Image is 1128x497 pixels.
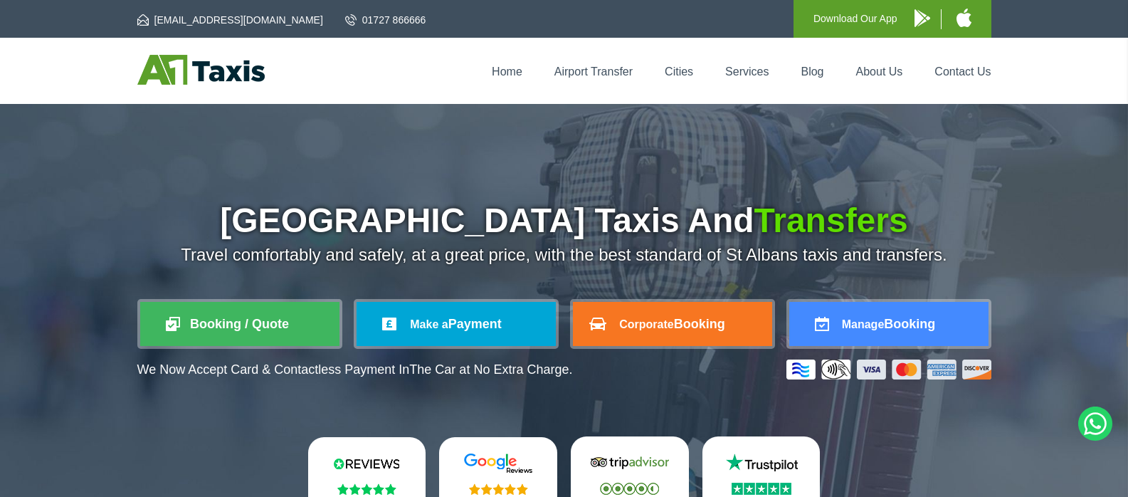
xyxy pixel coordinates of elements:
[337,483,396,495] img: Stars
[934,66,991,78] a: Contact Us
[801,66,823,78] a: Blog
[137,245,991,265] p: Travel comfortably and safely, at a great price, with the best standard of St Albans taxis and tr...
[137,55,265,85] img: A1 Taxis St Albans LTD
[357,302,556,346] a: Make aPayment
[410,318,448,330] span: Make a
[719,452,804,474] img: Trustpilot
[345,13,426,27] a: 01727 866666
[842,318,885,330] span: Manage
[856,66,903,78] a: About Us
[914,9,930,27] img: A1 Taxis Android App
[137,362,573,377] p: We Now Accept Card & Contactless Payment In
[813,10,897,28] p: Download Our App
[573,302,772,346] a: CorporateBooking
[137,13,323,27] a: [EMAIL_ADDRESS][DOMAIN_NAME]
[786,360,991,380] img: Credit And Debit Cards
[140,302,339,346] a: Booking / Quote
[469,483,528,495] img: Stars
[619,318,673,330] span: Corporate
[725,66,769,78] a: Services
[137,204,991,238] h1: [GEOGRAPHIC_DATA] Taxis And
[455,453,541,474] img: Google
[492,66,522,78] a: Home
[754,202,908,239] span: Transfers
[324,453,409,474] img: Reviews.io
[600,483,659,495] img: Stars
[409,362,572,377] span: The Car at No Extra Charge.
[665,66,693,78] a: Cities
[789,302,989,346] a: ManageBooking
[732,483,791,495] img: Stars
[554,66,633,78] a: Airport Transfer
[587,452,673,474] img: Tripadvisor
[956,9,971,27] img: A1 Taxis iPhone App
